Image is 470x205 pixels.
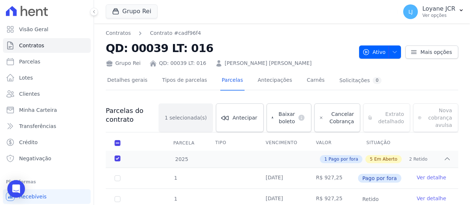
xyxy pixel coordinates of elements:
[359,45,401,59] button: Ativo
[413,156,427,162] span: Retido
[206,135,257,151] th: Tipo
[6,177,88,186] div: Plataformas
[256,71,294,91] a: Antecipações
[3,54,91,69] a: Parcelas
[220,71,245,91] a: Parcelas
[159,59,206,67] a: QD: 00039 LT: 016
[3,189,91,204] a: Recebíveis
[19,90,40,98] span: Clientes
[3,151,91,166] a: Negativação
[362,45,386,59] span: Ativo
[324,156,327,162] span: 1
[417,195,446,202] a: Ver detalhe
[106,59,141,67] div: Grupo Rei
[216,103,263,132] a: Antecipar
[115,196,120,202] input: Só é possível selecionar pagamentos em aberto
[19,139,38,146] span: Crédito
[19,74,33,81] span: Lotes
[374,156,397,162] span: Em Aberto
[3,135,91,150] a: Crédito
[257,135,307,151] th: Vencimento
[358,195,383,204] span: Retido
[19,26,48,33] span: Visão Geral
[417,174,446,181] a: Ver detalhe
[338,71,383,91] a: Solicitações0
[3,38,91,53] a: Contratos
[314,103,360,132] a: Cancelar Cobrança
[19,58,40,65] span: Parcelas
[115,175,120,181] input: Só é possível selecionar pagamentos em aberto
[225,59,312,67] a: [PERSON_NAME] [PERSON_NAME]
[232,114,257,121] span: Antecipar
[106,4,158,18] button: Grupo Rei
[373,77,382,84] div: 0
[3,87,91,101] a: Clientes
[106,29,201,37] nav: Breadcrumb
[173,196,177,202] span: 1
[370,156,373,162] span: 5
[19,42,44,49] span: Contratos
[150,29,201,37] a: Contrato #cadf96f4
[106,40,353,56] h2: QD: 00039 LT: 016
[307,135,358,151] th: Valor
[339,77,382,84] div: Solicitações
[173,175,177,181] span: 1
[420,48,452,56] span: Mais opções
[409,156,412,162] span: 2
[106,29,131,37] a: Contratos
[3,70,91,85] a: Lotes
[408,9,413,14] span: LJ
[329,156,358,162] span: Pago por fora
[307,168,358,188] td: R$ 927,25
[3,119,91,133] a: Transferências
[257,168,307,188] td: [DATE]
[3,22,91,37] a: Visão Geral
[397,1,470,22] button: LJ Loyane JCR Ver opções
[106,106,159,124] h3: Parcelas do contrato
[422,12,455,18] p: Ver opções
[106,71,149,91] a: Detalhes gerais
[165,114,168,121] span: 1
[326,110,354,125] span: Cancelar Cobrança
[106,29,353,37] nav: Breadcrumb
[170,114,207,121] span: selecionada(s)
[7,180,25,198] div: Open Intercom Messenger
[358,135,408,151] th: Situação
[405,45,458,59] a: Mais opções
[164,136,203,150] div: Parcela
[358,174,401,183] span: Pago por fora
[19,106,57,114] span: Minha Carteira
[161,71,209,91] a: Tipos de parcelas
[19,193,47,200] span: Recebíveis
[19,155,51,162] span: Negativação
[3,103,91,117] a: Minha Carteira
[422,5,455,12] p: Loyane JCR
[19,122,56,130] span: Transferências
[305,71,326,91] a: Carnês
